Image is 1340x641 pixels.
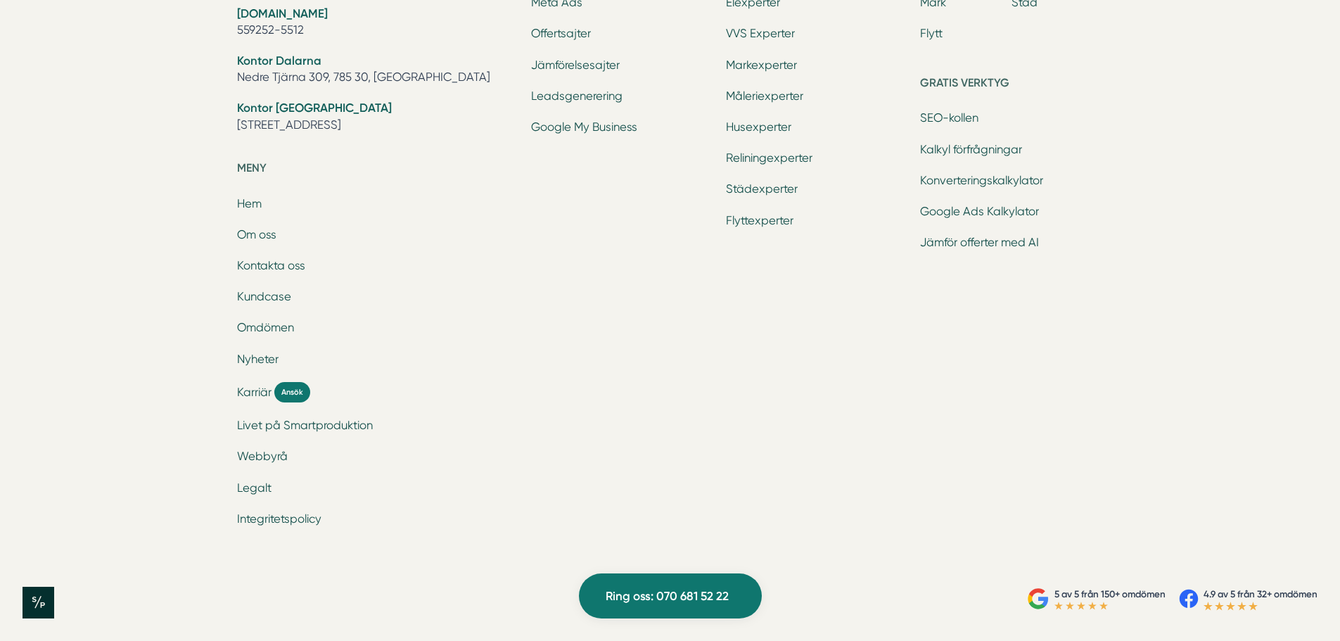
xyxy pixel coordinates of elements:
a: Ring oss: 070 681 52 22 [579,573,762,618]
a: VVS Experter [726,27,795,40]
a: Flyttexperter [726,214,793,227]
a: Kalkyl förfrågningar [920,143,1022,156]
a: Webbyrå [237,450,288,463]
a: Google Ads Kalkylator [920,205,1039,218]
a: Jämförelsesajter [531,58,620,72]
p: 5 av 5 från 150+ omdömen [1054,587,1166,602]
a: Omdömen [237,321,294,334]
li: Nedre Tjärna 309, 785 30, [GEOGRAPHIC_DATA] [237,53,515,89]
a: Google My Business [531,120,637,134]
a: Måleriexperter [726,89,803,103]
span: Ansök [274,382,310,402]
a: Flytt [920,27,943,40]
a: Kontakta oss [237,259,305,272]
a: Livet på Smartproduktion [237,419,373,432]
a: Integritetspolicy [237,512,321,526]
a: Reliningexperter [726,151,812,165]
a: Leadsgenerering [531,89,623,103]
span: Ring oss: 070 681 52 22 [606,587,729,606]
a: Karriär Ansök [237,382,515,402]
li: 559252-5512 [237,6,515,42]
a: Om oss [237,228,276,241]
a: SEO-kollen [920,111,978,125]
a: Jämför offerter med AI [920,236,1039,249]
a: Offertsajter [531,27,591,40]
a: Markexperter [726,58,797,72]
a: Konverteringskalkylator [920,174,1043,187]
strong: Kontor [GEOGRAPHIC_DATA] [237,101,392,115]
strong: [DOMAIN_NAME] [237,6,328,20]
a: Hem [237,197,262,210]
h5: Gratis verktyg [920,74,1103,96]
a: Nyheter [237,353,279,366]
a: Kundcase [237,290,291,303]
strong: Kontor Dalarna [237,53,321,68]
h5: Meny [237,159,515,182]
p: 4.9 av 5 från 32+ omdömen [1204,587,1317,602]
a: Husexperter [726,120,791,134]
a: Städexperter [726,182,798,196]
a: Legalt [237,481,272,495]
span: Karriär [237,384,272,400]
li: [STREET_ADDRESS] [237,100,515,136]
